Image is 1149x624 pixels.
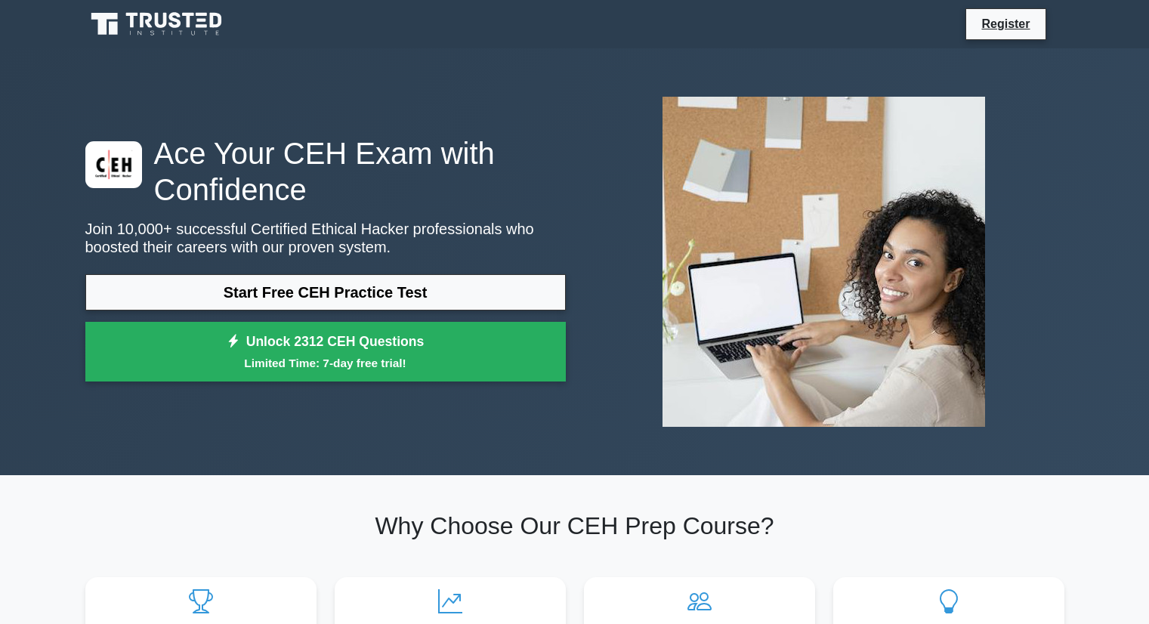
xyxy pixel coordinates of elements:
a: Unlock 2312 CEH QuestionsLimited Time: 7-day free trial! [85,322,566,382]
p: Join 10,000+ successful Certified Ethical Hacker professionals who boosted their careers with our... [85,220,566,256]
small: Limited Time: 7-day free trial! [104,354,547,372]
h1: Ace Your CEH Exam with Confidence [85,135,566,208]
h2: Why Choose Our CEH Prep Course? [85,511,1064,540]
a: Register [972,14,1039,33]
a: Start Free CEH Practice Test [85,274,566,310]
